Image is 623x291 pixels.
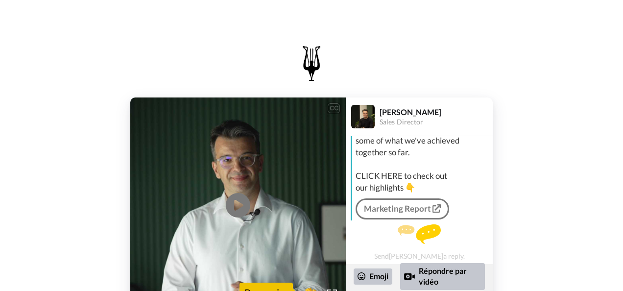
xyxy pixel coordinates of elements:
[404,270,415,282] div: Reply by Video
[400,263,485,290] div: Répondre par vidéo
[398,224,441,244] img: message.svg
[380,118,492,126] div: Sales Director
[356,198,449,219] a: Marketing Report
[346,224,493,260] div: Send [PERSON_NAME] a reply.
[292,44,331,83] img: logo
[380,107,492,117] div: [PERSON_NAME]
[328,103,340,113] div: CC
[354,268,392,284] div: Emoji
[351,105,375,128] img: Profile Image
[356,111,490,194] div: Hi there! With the first half of the year behind us, we'd love to share some of what we've achiev...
